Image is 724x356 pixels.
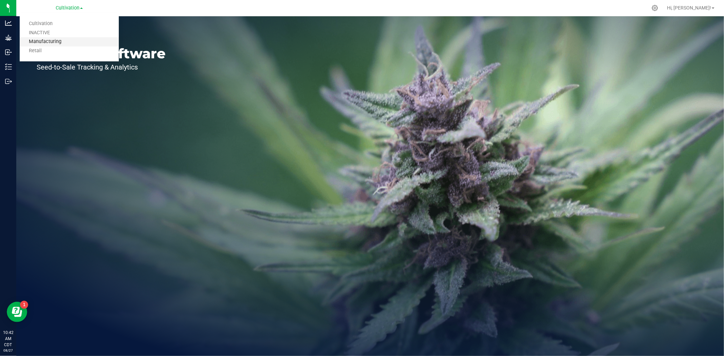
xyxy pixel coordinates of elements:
iframe: Resource center [7,302,27,322]
inline-svg: Grow [5,34,12,41]
a: Cultivation [20,19,119,28]
a: Retail [20,46,119,56]
inline-svg: Outbound [5,78,12,85]
inline-svg: Inbound [5,49,12,56]
p: 10:42 AM CDT [3,330,13,348]
inline-svg: Analytics [5,20,12,26]
iframe: Resource center unread badge [20,301,28,309]
p: Seed-to-Sale Tracking & Analytics [37,64,166,71]
a: Manufacturing [20,37,119,46]
div: Manage settings [651,5,659,11]
p: 08/27 [3,348,13,353]
a: INACTIVE [20,28,119,38]
span: Cultivation [56,5,79,11]
inline-svg: Inventory [5,63,12,70]
span: Hi, [PERSON_NAME]! [667,5,711,11]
